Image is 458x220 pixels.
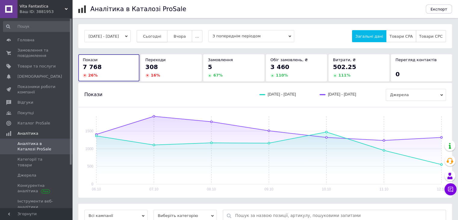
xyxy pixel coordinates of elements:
span: Товари CPC [419,34,443,39]
span: 67 % [213,73,223,77]
span: Конкурентна аналітика [17,183,56,194]
span: Джерела [386,89,446,101]
span: Vita Fantastica [20,4,65,9]
span: Головна [17,37,34,43]
span: Покази [83,58,98,62]
span: 111 % [338,73,351,77]
span: Відгуки [17,100,33,105]
span: 16 % [151,73,160,77]
span: Експорт [431,7,447,11]
span: Покази [84,91,102,98]
span: Замовлення [208,58,233,62]
span: Аналітика в Каталозі ProSale [17,141,56,152]
div: Ваш ID: 3881953 [20,9,72,14]
text: 06.10 [92,187,101,191]
span: Показники роботи компанії [17,84,56,95]
text: 10.10 [322,187,331,191]
span: Товари CPA [389,34,413,39]
text: 12.10 [437,187,446,191]
span: Загальні дані [355,34,383,39]
span: Категорії та товари [17,157,56,168]
span: Витрати, ₴ [333,58,356,62]
span: 110 % [276,73,288,77]
button: ... [192,30,202,42]
span: 3 460 [270,63,289,71]
button: Вчора [167,30,192,42]
text: 1000 [85,147,93,151]
span: 5 [208,63,212,71]
span: Інструменти веб-аналітики [17,199,56,209]
span: Джерела [17,173,36,178]
span: 502.25 [333,63,356,71]
span: Замовлення та повідомлення [17,48,56,58]
button: Експорт [426,5,452,14]
button: Сьогодні [137,30,168,42]
span: Обіг замовлень, ₴ [270,58,308,62]
span: Сьогодні [143,34,161,39]
span: Перегляд контактів [395,58,437,62]
text: 0 [91,182,93,186]
button: Чат з покупцем [444,183,456,195]
button: Загальні дані [352,30,386,42]
span: Покупці [17,110,34,116]
text: 11.10 [379,187,388,191]
h1: Аналітика в Каталозі ProSale [90,5,186,13]
span: 308 [145,63,158,71]
span: З попереднім періодом [208,30,294,42]
text: 500 [87,164,93,168]
button: Товари CPC [416,30,446,42]
span: 7 768 [83,63,102,71]
span: 26 % [88,73,98,77]
span: Аналітика [17,131,38,136]
text: 1500 [85,129,93,133]
input: Пошук [3,21,71,32]
button: Товари CPA [386,30,416,42]
span: ... [195,34,199,39]
span: [DEMOGRAPHIC_DATA] [17,74,62,79]
span: 0 [395,71,400,78]
span: Переходи [145,58,166,62]
span: Вчора [173,34,186,39]
text: 09.10 [264,187,273,191]
text: 07.10 [149,187,158,191]
span: Товари та послуги [17,64,56,69]
span: Каталог ProSale [17,121,50,126]
text: 08.10 [207,187,216,191]
button: [DATE] - [DATE] [84,30,131,42]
